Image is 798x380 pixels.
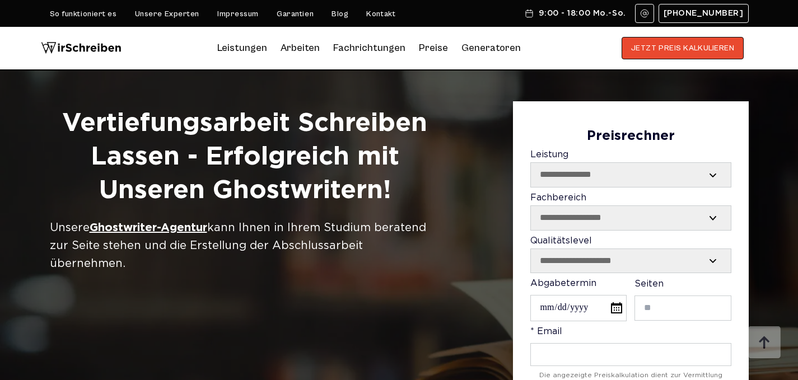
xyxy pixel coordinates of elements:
input: * Email [530,343,731,366]
img: button top [748,326,781,360]
a: Ghostwriter-Agentur [90,219,207,237]
div: Preisrechner [530,129,731,144]
a: Generatoren [461,39,521,57]
img: logo wirschreiben [41,37,122,59]
select: Fachbereich [531,206,731,229]
a: Garantien [277,10,314,18]
a: Impressum [217,10,259,18]
input: Abgabetermin [530,295,627,321]
h1: Vertiefungsarbeit Schreiben Lassen - Erfolgreich mit Unseren Ghostwritern! [50,107,440,207]
a: Blog [332,10,348,18]
a: Kontakt [366,10,395,18]
a: Unsere Experten [135,10,199,18]
label: Abgabetermin [530,279,627,321]
a: Fachrichtungen [333,39,405,57]
button: JETZT PREIS KALKULIEREN [622,37,744,59]
div: Unsere kann Ihnen in Ihrem Studium beratend zur Seite stehen und die Erstellung der Abschlussarbe... [50,219,440,273]
label: Fachbereich [530,193,731,231]
img: Schedule [524,9,534,18]
a: Leistungen [217,39,267,57]
label: Leistung [530,150,731,187]
a: [PHONE_NUMBER] [659,4,749,23]
select: Leistung [531,163,731,186]
img: Email [640,9,649,18]
span: Seiten [634,280,664,288]
a: So funktioniert es [50,10,117,18]
span: [PHONE_NUMBER] [664,9,744,18]
select: Qualitätslevel [531,249,731,273]
label: * Email [530,327,731,365]
label: Qualitätslevel [530,236,731,274]
a: Preise [419,42,448,54]
span: 9:00 - 18:00 Mo.-So. [539,9,626,18]
a: Arbeiten [281,39,320,57]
